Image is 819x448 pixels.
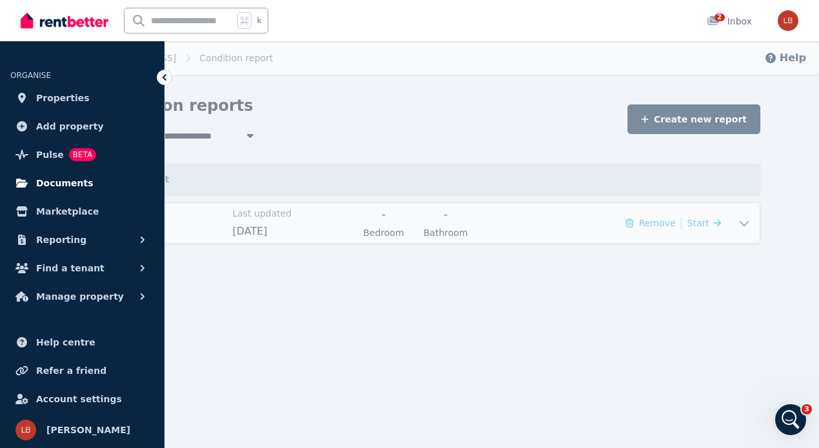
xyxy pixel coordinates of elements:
[10,227,154,253] button: Reporting
[113,6,148,28] h1: Help
[172,329,258,381] button: Help
[13,75,245,90] h2: 8 collections
[357,207,411,222] span: -
[199,52,273,64] span: Condition report
[69,148,96,161] span: BETA
[10,113,154,139] a: Add property
[36,147,64,162] span: Pulse
[107,362,152,371] span: Messages
[10,386,154,412] a: Account settings
[715,14,725,21] span: 2
[21,11,108,30] img: RentBetter
[226,5,250,28] div: Close
[36,260,104,276] span: Find a tenant
[232,207,348,220] span: Last updated
[46,422,130,438] span: [PERSON_NAME]
[108,207,224,220] span: Created
[357,226,411,239] span: Bedroom
[36,391,122,407] span: Account settings
[626,217,675,229] button: Remove
[679,214,683,232] span: |
[10,284,154,309] button: Manage property
[13,144,60,157] span: 31 articles
[419,226,473,239] span: Bathroom
[10,358,154,384] a: Refer a friend
[13,178,230,191] p: Getting Started on RentBetter
[13,128,230,141] p: Browse all Frequently Asked Questions
[13,194,230,208] p: Getting set up on the RentBetter Platform
[100,95,253,116] h1: Condition reports
[203,362,226,371] span: Help
[36,119,104,134] span: Add property
[627,104,760,134] a: Create new report
[10,142,154,168] a: PulseBETA
[10,199,154,224] a: Marketplace
[86,329,172,381] button: Messages
[10,71,51,80] span: ORGANISE
[687,218,709,228] span: Start
[36,175,94,191] span: Documents
[36,289,124,304] span: Manage property
[13,324,230,338] p: Managing Your Property
[13,260,230,287] p: Creating an Ad, Managing Enquiries, Applications and Tenant Checks
[36,232,86,248] span: Reporting
[802,404,812,414] span: 3
[10,170,154,196] a: Documents
[764,50,806,66] button: Help
[15,420,36,440] img: Leeann Boyan
[13,112,230,125] p: General FAQs
[36,90,90,106] span: Properties
[10,329,154,355] a: Help centre
[108,224,224,239] span: [DATE]
[36,204,99,219] span: Marketplace
[778,10,798,31] img: Leeann Boyan
[232,224,348,239] span: [DATE]
[8,34,250,58] div: Search for helpSearch for help
[36,335,95,350] span: Help centre
[13,290,60,304] span: 13 articles
[419,207,473,222] span: -
[30,362,56,371] span: Home
[10,85,154,111] a: Properties
[13,244,230,258] p: Finding a Tenant
[8,34,250,58] input: Search for help
[13,210,55,224] span: 5 articles
[775,404,806,435] iframe: Intercom live chat
[10,255,154,281] button: Find a tenant
[257,15,261,26] span: k
[707,15,752,28] div: Inbox
[100,164,760,195] p: Draft report
[36,363,106,378] span: Refer a friend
